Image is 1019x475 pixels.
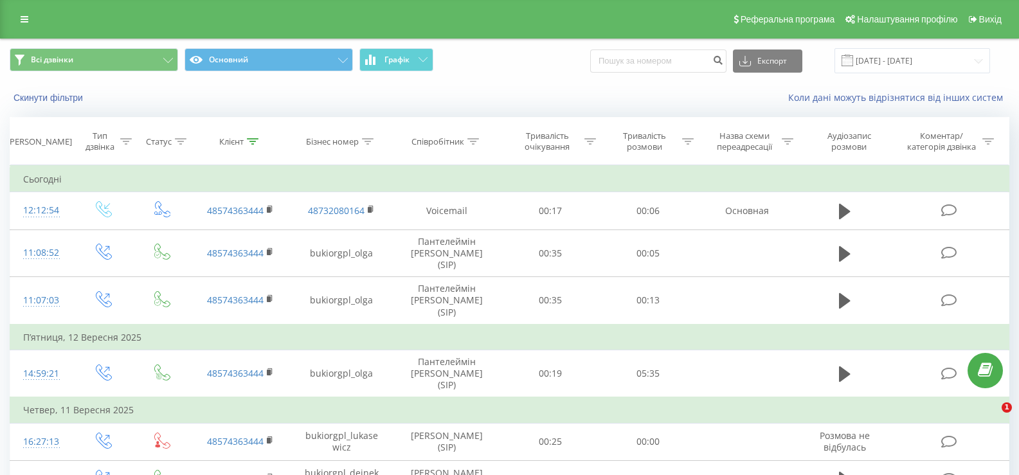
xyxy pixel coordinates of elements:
button: Експорт [733,49,802,73]
div: Назва схеми переадресації [710,130,779,152]
td: 00:06 [599,192,697,229]
a: 48574363444 [207,435,264,447]
span: Всі дзвінки [31,55,73,65]
span: 1 [1002,402,1012,413]
a: 48574363444 [207,367,264,379]
div: Тривалість очікування [513,130,581,152]
span: Вихід [979,14,1002,24]
td: bukiorgpl_lukasewicz [291,423,392,460]
div: Клієнт [219,136,244,147]
div: 14:59:21 [23,361,60,386]
button: Скинути фільтри [10,92,89,103]
input: Пошук за номером [590,49,726,73]
button: Всі дзвінки [10,48,178,71]
div: 16:27:13 [23,429,60,454]
div: Бізнес номер [306,136,359,147]
td: Сьогодні [10,166,1009,192]
div: [PERSON_NAME] [7,136,72,147]
td: П’ятниця, 12 Вересня 2025 [10,325,1009,350]
div: Статус [146,136,172,147]
button: Графік [359,48,433,71]
div: Аудіозапис розмови [809,130,888,152]
span: Графік [384,55,410,64]
td: bukiorgpl_olga [291,277,392,325]
div: 11:07:03 [23,288,60,313]
div: Співробітник [411,136,464,147]
td: 00:17 [501,192,599,229]
td: 00:05 [599,229,697,277]
div: Тип дзвінка [84,130,116,152]
td: 05:35 [599,350,697,397]
td: 00:35 [501,277,599,325]
td: Пантелеймін [PERSON_NAME] (SIP) [392,277,501,325]
td: bukiorgpl_olga [291,350,392,397]
a: Коли дані можуть відрізнятися вiд інших систем [788,91,1009,103]
div: 12:12:54 [23,198,60,223]
span: Реферальна програма [741,14,835,24]
td: Четвер, 11 Вересня 2025 [10,397,1009,423]
td: 00:25 [501,423,599,460]
td: [PERSON_NAME] (SIP) [392,423,501,460]
iframe: Intercom live chat [975,402,1006,433]
div: Коментар/категорія дзвінка [904,130,979,152]
button: Основний [185,48,353,71]
div: 11:08:52 [23,240,60,265]
span: Налаштування профілю [857,14,957,24]
td: Пантелеймін [PERSON_NAME] (SIP) [392,229,501,277]
span: Розмова не відбулась [820,429,870,453]
a: 48574363444 [207,204,264,217]
td: 00:00 [599,423,697,460]
div: Тривалість розмови [611,130,679,152]
td: bukiorgpl_olga [291,229,392,277]
td: 00:35 [501,229,599,277]
td: Основная [696,192,798,229]
td: Пантелеймін [PERSON_NAME] (SIP) [392,350,501,397]
td: Voicemail [392,192,501,229]
a: 48574363444 [207,294,264,306]
a: 48574363444 [207,247,264,259]
td: 00:19 [501,350,599,397]
td: 00:13 [599,277,697,325]
a: 48732080164 [308,204,365,217]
